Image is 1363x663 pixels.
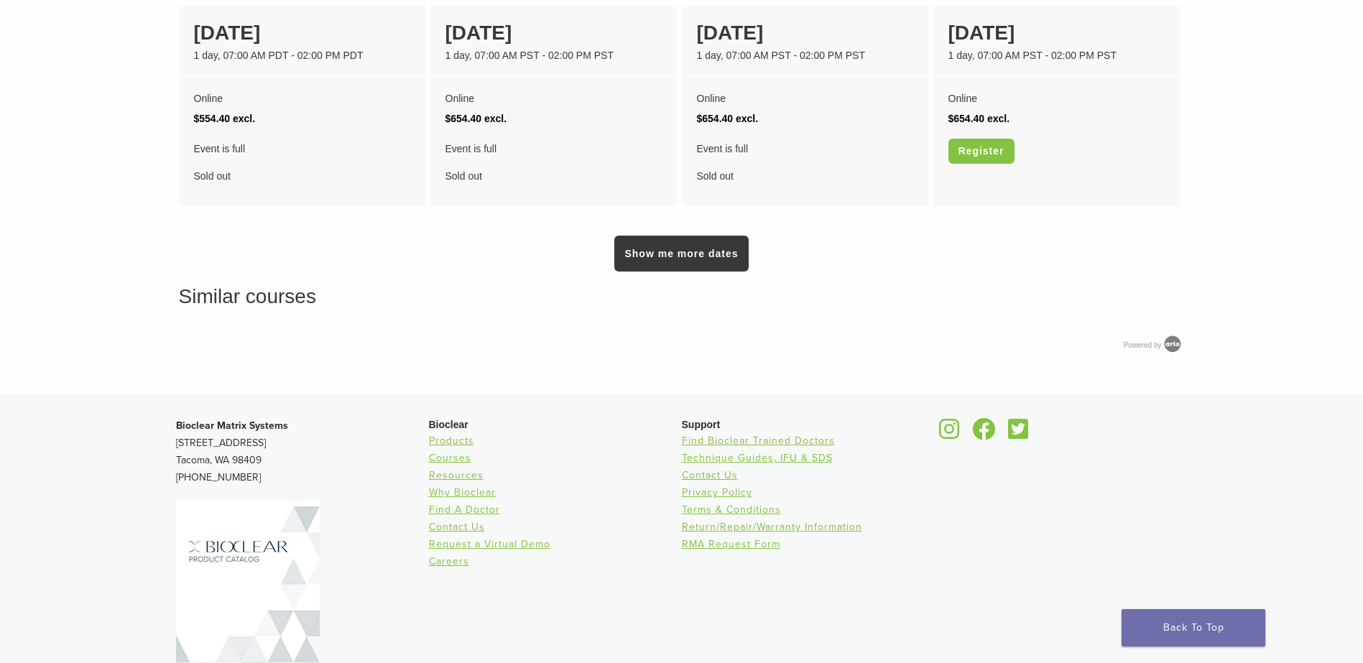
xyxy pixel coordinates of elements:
[697,48,913,63] div: 1 day, 07:00 AM PST - 02:00 PM PST
[194,139,410,159] span: Event is full
[429,452,471,464] a: Courses
[194,113,231,124] span: $554.40
[682,504,781,516] a: Terms & Conditions
[935,427,965,441] a: Bioclear
[948,113,985,124] span: $654.40
[948,48,1165,63] div: 1 day, 07:00 AM PST - 02:00 PM PST
[176,419,288,432] strong: Bioclear Matrix Systems
[614,236,748,272] a: Show me more dates
[233,113,255,124] span: excl.
[682,486,752,499] a: Privacy Policy
[429,469,484,481] a: Resources
[445,18,662,48] div: [DATE]
[194,139,410,186] div: Sold out
[697,139,913,186] div: Sold out
[445,88,662,108] div: Online
[194,48,410,63] div: 1 day, 07:00 AM PDT - 02:00 PM PDT
[176,417,429,486] p: [STREET_ADDRESS] Tacoma, WA 98409 [PHONE_NUMBER]
[968,427,1001,441] a: Bioclear
[429,486,496,499] a: Why Bioclear
[697,88,913,108] div: Online
[682,435,835,447] a: Find Bioclear Trained Doctors
[429,504,500,516] a: Find A Doctor
[948,18,1165,48] div: [DATE]
[429,435,474,447] a: Products
[1124,341,1185,349] a: Powered by
[682,521,862,533] a: Return/Repair/Warranty Information
[445,113,482,124] span: $654.40
[1004,427,1034,441] a: Bioclear
[1122,609,1265,646] a: Back To Top
[429,538,550,550] a: Request a Virtual Demo
[445,139,662,186] div: Sold out
[697,139,913,159] span: Event is full
[682,452,833,464] a: Technique Guides, IFU & SDS
[194,88,410,108] div: Online
[445,139,662,159] span: Event is full
[987,113,1009,124] span: excl.
[697,18,913,48] div: [DATE]
[697,113,734,124] span: $654.40
[682,538,780,550] a: RMA Request Form
[179,282,1185,312] h3: Similar courses
[682,419,721,430] span: Support
[948,88,1165,108] div: Online
[194,18,410,48] div: [DATE]
[445,48,662,63] div: 1 day, 07:00 AM PST - 02:00 PM PST
[429,419,468,430] span: Bioclear
[736,113,758,124] span: excl.
[484,113,507,124] span: excl.
[1162,333,1183,355] img: Arlo training & Event Software
[429,555,469,567] a: Careers
[429,521,485,533] a: Contact Us
[948,139,1015,164] a: Register
[682,469,738,481] a: Contact Us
